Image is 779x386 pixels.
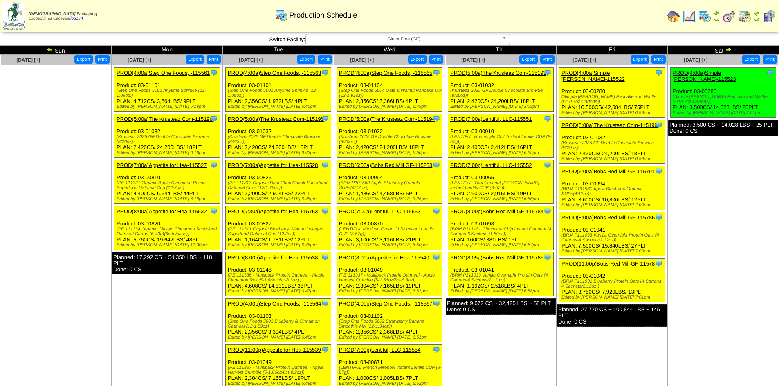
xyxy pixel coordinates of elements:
span: [DATE] [+] [350,57,374,63]
div: (PE 111337 - Multipack Protein Oatmeal - Apple Harvest Crumble (5-1.66oz/6ct-8.3oz)) [339,273,442,283]
div: Edited by [PERSON_NAME] [DATE] 6:18pm [117,150,220,155]
td: Tue [223,46,334,55]
a: PROD(11:00p)Bobs Red Mill GF-115787 [561,261,658,267]
div: Planned: 3,500 CS ~ 14,028 LBS ~ 25 PLT Done: 0 CS [668,120,778,136]
div: Product: 03-01098 PLAN: 160CS / 381LBS / 1PLT [448,206,554,250]
div: Planned: 27,770 CS ~ 100,844 LBS ~ 145 PLT Done: 0 CS [557,304,667,327]
a: [DATE] [+] [461,57,485,63]
img: Tooltip [432,207,440,215]
div: Product: 03-00994 PLAN: 3,600CS / 10,800LBS / 12PLT [559,166,665,210]
img: Tooltip [321,161,329,169]
div: (PE 111334 Organic Classic Cinnamon Superfood Oatmeal Carton (6-43g)(6crtn/case)) [117,227,220,237]
div: Product: 03-01032 PLAN: 2,420CS / 24,200LBS / 18PLT [559,120,665,164]
div: Edited by [PERSON_NAME] [DATE] 6:50pm [339,150,442,155]
div: Planned: 9,072 CS ~ 32,425 LBS ~ 58 PLT Done: 0 CS [446,298,556,315]
a: PROD(4:00p)Step One Foods, -115564 [228,301,321,307]
img: Tooltip [432,346,440,354]
div: Edited by [PERSON_NAME] [DATE] 6:18pm [117,104,220,109]
a: (logout) [69,16,83,21]
div: (Step One Foods 5004 Oats & Walnut Pancake Mix (12-1.91oz)) [339,88,442,98]
div: Edited by [PERSON_NAME] [DATE] 6:50pm [339,243,442,248]
img: Tooltip [210,207,218,215]
a: PROD(4:00p)Step One Foods, -115567 [339,301,432,307]
div: Product: 03-01032 PLAN: 2,420CS / 24,200LBS / 18PLT [448,68,554,112]
div: Product: 03-01032 PLAN: 2,420CS / 24,200LBS / 18PLT [226,114,331,158]
div: Edited by [PERSON_NAME] [DATE] 6:56pm [450,196,553,201]
div: Product: 03-01102 PLAN: 2,356CS / 2,368LBS / 4PLT [337,299,442,342]
a: PROD(5:00a)The Krusteaz Com-115199 [561,122,658,128]
img: Tooltip [543,207,552,215]
img: Tooltip [655,213,663,221]
img: Tooltip [655,167,663,175]
img: calendarinout.gif [738,10,751,23]
div: Product: 03-01042 PLAN: 3,750CS / 7,920LBS / 13PLT [559,259,665,302]
div: (PE 111317 Organic Dark Choc Chunk Superfood Oatmeal Cups (12/1.76oz)) [228,181,331,190]
img: Tooltip [655,121,663,129]
div: Product: 03-00810 PLAN: 4,400CS / 6,644LBS / 44PLT [114,160,220,204]
a: PROD(7:00a)Lentiful, LLC-115551 [450,116,532,122]
div: Edited by [PERSON_NAME] [DATE] 6:59pm [561,156,665,161]
div: Edited by [PERSON_NAME] [DATE] 7:01pm [561,295,665,300]
img: Tooltip [432,69,440,77]
img: Tooltip [210,69,218,77]
div: (Step One Foods 5001 Anytime Sprinkle (12-1.09oz)) [117,88,220,98]
button: Print [429,55,443,64]
a: PROD(7:00a)Lentiful, LLC-115553 [339,208,420,214]
div: (Krusteaz 2025 GF Double Chocolate Brownie (8/20oz)) [561,141,665,150]
a: PROD(8:00a)Appetite for Hea-115538 [228,254,318,261]
img: Tooltip [321,115,329,123]
a: [DATE] [+] [572,57,596,63]
a: [DATE] [+] [128,57,151,63]
a: PROD(8:05p)Bobs Red Mill GF-115785 [450,254,543,261]
div: Product: 03-00280 PLAN: 10,500CS / 42,084LBS / 75PLT [559,68,665,118]
td: Fri [557,46,668,55]
a: PROD(5:00a)The Krusteaz Com-115195 [228,116,324,122]
a: PROD(7:00p)Lentiful, LLC-115554 [339,347,420,353]
a: PROD(5:00a)The Krusteaz Com-115196 [117,116,213,122]
img: Tooltip [766,69,774,77]
span: Production Schedule [289,11,357,20]
div: (BRM P111033 Vanilla Overnight Protein Oats (4 Cartons-4 Sachets/2.12oz)) [450,273,553,283]
td: Thu [445,46,557,55]
div: Edited by [PERSON_NAME] [DATE] 7:01pm [673,110,776,115]
img: Tooltip [321,253,329,261]
a: PROD(4:00a)Simple [PERSON_NAME]-115522 [561,70,625,82]
span: GlutenFree (GF) [309,34,499,44]
div: Edited by [PERSON_NAME] [DATE] 6:45pm [228,196,331,201]
div: Edited by [PERSON_NAME] [DATE] 6:43pm [228,150,331,155]
div: Product: 03-01049 PLAN: 2,304CS / 7,165LBS / 19PLT [337,252,442,296]
a: PROD(4:00a)Step One Foods, -115561 [117,70,210,76]
div: Edited by [PERSON_NAME] [DATE] 6:51pm [339,289,442,294]
div: Edited by [PERSON_NAME] [DATE] 6:51pm [339,335,442,340]
a: [DATE] [+] [16,57,40,63]
div: Edited by [PERSON_NAME] [DATE] 11:30pm [117,243,220,248]
div: Product: 03-00826 PLAN: 2,200CS / 2,904LBS / 22PLT [226,160,331,204]
div: (BRM P101560 Apple Blueberry Granola SUPs(4/12oz)) [339,181,442,190]
img: calendarprod.gif [275,9,288,22]
div: (Simple [PERSON_NAME] Pancake and Waffle (6/10.7oz Cartons)) [561,94,665,104]
button: Export [519,55,538,64]
span: Logged in as Caceves [29,12,97,21]
div: (LENTIFUL Thai Coconut [PERSON_NAME] Instant Lentils CUP (8-57g)) [450,181,553,190]
span: [DEMOGRAPHIC_DATA] Packaging [29,12,97,16]
a: PROD(7:00p)Lentiful, LLC-115552 [450,162,532,168]
img: arrowright.gif [754,16,760,23]
div: Edited by [PERSON_NAME] [DATE] 6:19pm [117,196,220,201]
div: Product: 03-01032 PLAN: 2,420CS / 24,200LBS / 18PLT [114,114,220,158]
div: (PE 111336 - Multipack Protein Oatmeal - Maple Cinnamon Roll (5-1.66oz/6ct-8.3oz) ) [228,273,331,283]
div: Product: 03-01041 PLAN: 1,192CS / 2,518LBS / 4PLT [448,252,554,296]
div: (Krusteaz 2025 GF Double Chocolate Brownie (8/20oz)) [339,134,442,144]
div: Edited by [PERSON_NAME] [DATE] 7:00pm [561,249,665,254]
td: Wed [334,46,445,55]
div: Edited by [PERSON_NAME] [DATE] 6:57pm [450,243,553,248]
div: Product: 03-00965 PLAN: 2,900CS / 2,915LBS / 19PLT [448,160,554,204]
div: Product: 03-01104 PLAN: 2,356CS / 3,366LBS / 4PLT [337,68,442,112]
div: Edited by [PERSON_NAME] [DATE] 6:52pm [339,381,442,386]
a: PROD(7:00a)Appetite for Hea-115527 [117,162,207,168]
td: Sun [0,46,112,55]
div: Product: 03-01101 PLAN: 4,712CS / 3,864LBS / 9PLT [114,68,220,112]
span: [DATE] [+] [684,57,707,63]
div: Product: 03-00820 PLAN: 5,760CS / 19,642LBS / 48PLT [114,206,220,250]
